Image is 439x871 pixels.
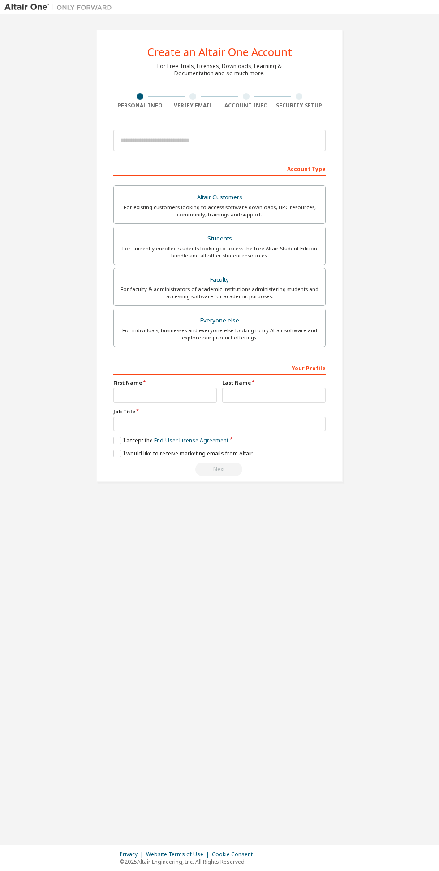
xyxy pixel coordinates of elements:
[119,204,320,218] div: For existing customers looking to access software downloads, HPC resources, community, trainings ...
[273,102,326,109] div: Security Setup
[120,851,146,858] div: Privacy
[113,360,326,375] div: Your Profile
[113,450,253,457] label: I would like to receive marketing emails from Altair
[119,286,320,300] div: For faculty & administrators of academic institutions administering students and accessing softwa...
[113,379,217,386] label: First Name
[167,102,220,109] div: Verify Email
[146,851,212,858] div: Website Terms of Use
[113,161,326,176] div: Account Type
[113,463,326,476] div: Read and acccept EULA to continue
[120,858,258,866] p: © 2025 Altair Engineering, Inc. All Rights Reserved.
[119,191,320,204] div: Altair Customers
[113,408,326,415] label: Job Title
[119,314,320,327] div: Everyone else
[113,437,228,444] label: I accept the
[147,47,292,57] div: Create an Altair One Account
[119,245,320,259] div: For currently enrolled students looking to access the free Altair Student Edition bundle and all ...
[119,274,320,286] div: Faculty
[157,63,282,77] div: For Free Trials, Licenses, Downloads, Learning & Documentation and so much more.
[219,102,273,109] div: Account Info
[222,379,326,386] label: Last Name
[212,851,258,858] div: Cookie Consent
[119,232,320,245] div: Students
[154,437,228,444] a: End-User License Agreement
[113,102,167,109] div: Personal Info
[119,327,320,341] div: For individuals, businesses and everyone else looking to try Altair software and explore our prod...
[4,3,116,12] img: Altair One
